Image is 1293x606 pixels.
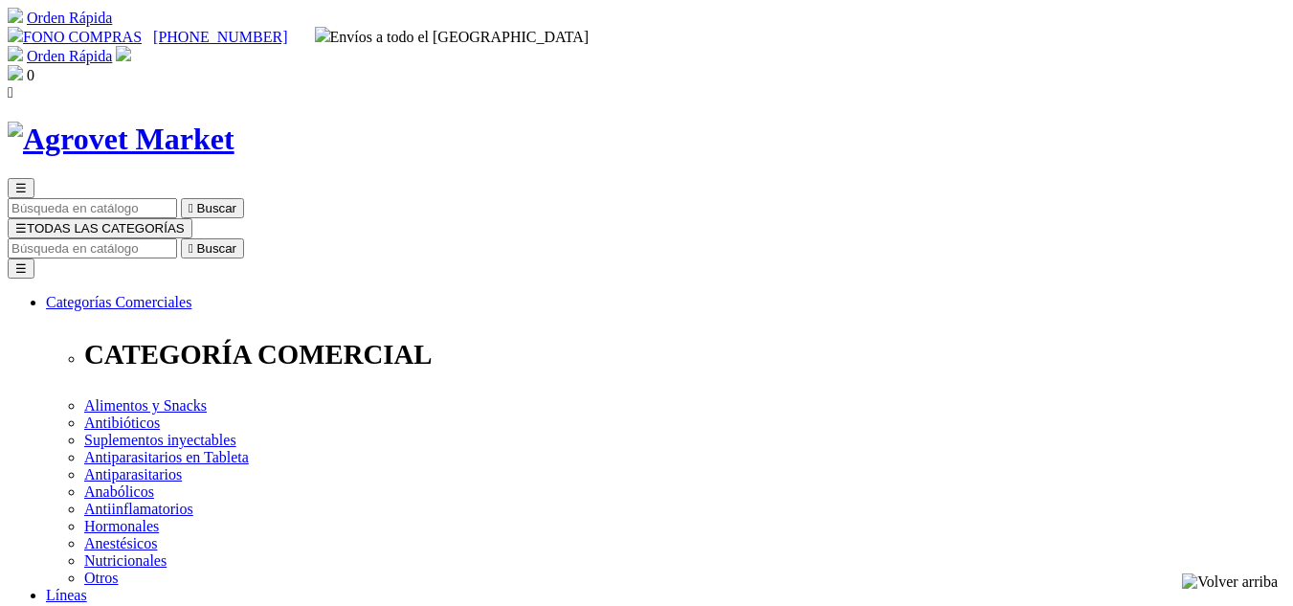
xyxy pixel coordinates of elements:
[8,258,34,279] button: ☰
[8,198,177,218] input: Buscar
[84,415,160,431] a: Antibióticos
[1182,573,1278,591] img: Volver arriba
[315,27,330,42] img: delivery-truck.svg
[197,241,236,256] span: Buscar
[8,29,142,45] a: FONO COMPRAS
[8,84,13,101] i: 
[84,449,249,465] a: Antiparasitarios en Tableta
[189,201,193,215] i: 
[46,294,191,310] a: Categorías Comerciales
[84,397,207,414] a: Alimentos y Snacks
[8,122,234,157] img: Agrovet Market
[84,518,159,534] a: Hormonales
[116,46,131,61] img: user.svg
[84,535,157,551] a: Anestésicos
[84,432,236,448] a: Suplementos inyectables
[84,339,1285,370] p: CATEGORÍA COMERCIAL
[8,65,23,80] img: shopping-bag.svg
[84,552,167,569] a: Nutricionales
[8,27,23,42] img: phone.svg
[84,570,119,586] a: Otros
[8,178,34,198] button: ☰
[8,238,177,258] input: Buscar
[27,67,34,83] span: 0
[8,46,23,61] img: shopping-cart.svg
[46,587,87,603] a: Líneas
[84,466,182,483] a: Antiparasitarios
[8,8,23,23] img: shopping-cart.svg
[27,48,112,64] a: Orden Rápida
[153,29,287,45] a: [PHONE_NUMBER]
[15,181,27,195] span: ☰
[181,238,244,258] button:  Buscar
[8,218,192,238] button: ☰TODAS LAS CATEGORÍAS
[15,221,27,236] span: ☰
[116,48,131,64] a: Acceda a su cuenta de cliente
[84,483,154,500] a: Anabólicos
[84,501,193,517] a: Antiinflamatorios
[189,241,193,256] i: 
[315,29,590,45] span: Envíos a todo el [GEOGRAPHIC_DATA]
[181,198,244,218] button:  Buscar
[197,201,236,215] span: Buscar
[27,10,112,26] a: Orden Rápida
